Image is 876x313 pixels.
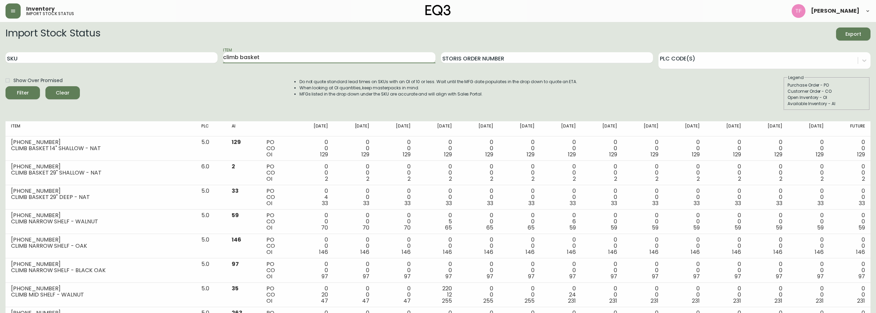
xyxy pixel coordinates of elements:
[694,199,700,207] span: 33
[422,286,452,304] div: 220 12
[692,297,700,305] span: 231
[499,121,540,136] th: [DATE]
[862,175,865,183] span: 2
[611,199,617,207] span: 33
[816,150,824,158] span: 129
[628,286,658,304] div: 0 0
[793,261,824,280] div: 0 0
[266,199,272,207] span: OI
[11,267,190,273] div: CLIMB NARROW SHELF - BLACK OAK
[196,258,226,283] td: 5.0
[581,121,623,136] th: [DATE]
[339,188,369,206] div: 0 0
[793,237,824,255] div: 0 0
[569,272,576,280] span: 97
[422,261,452,280] div: 0 0
[732,248,741,256] span: 146
[266,237,287,255] div: PO CO
[835,237,865,255] div: 0 0
[711,164,741,182] div: 0 0
[266,188,287,206] div: PO CO
[793,188,824,206] div: 0 0
[380,164,411,182] div: 0 0
[266,297,272,305] span: OI
[651,297,658,305] span: 231
[669,261,700,280] div: 0 0
[292,121,334,136] th: [DATE]
[445,224,452,232] span: 65
[232,187,239,195] span: 33
[11,292,190,298] div: CLIMB MID SHELF - WALNUT
[859,199,865,207] span: 33
[404,224,411,232] span: 70
[11,286,190,292] div: [PHONE_NUMBER]
[363,272,369,280] span: 97
[711,139,741,158] div: 0 0
[298,261,328,280] div: 0 0
[321,224,328,232] span: 70
[856,248,865,256] span: 146
[527,150,535,158] span: 129
[573,175,576,183] span: 2
[611,224,617,232] span: 59
[11,237,190,243] div: [PHONE_NUMBER]
[628,237,658,255] div: 0 0
[628,139,658,158] div: 0 0
[776,199,782,207] span: 33
[817,272,824,280] span: 97
[457,121,499,136] th: [DATE]
[817,199,824,207] span: 33
[11,219,190,225] div: CLIMB NARROW SHELF - WALNUT
[444,150,452,158] span: 129
[568,297,576,305] span: 231
[299,85,578,91] li: When looking at OI quantities, keep masterpacks in mind.
[11,261,190,267] div: [PHONE_NUMBER]
[711,237,741,255] div: 0 0
[669,164,700,182] div: 0 0
[422,188,452,206] div: 0 0
[817,224,824,232] span: 59
[652,199,658,207] span: 33
[526,248,535,256] span: 146
[587,188,617,206] div: 0 0
[299,91,578,97] li: MFGs listed in the drop down under the SKU are accurate and will align with Sales Portal.
[422,164,452,182] div: 0 0
[836,27,870,41] button: Export
[504,164,535,182] div: 0 0
[226,121,261,136] th: AI
[774,150,782,158] span: 129
[196,136,226,161] td: 5.0
[11,145,190,152] div: CLIMB BASKET 14" SHALLOW - NAT
[779,175,782,183] span: 2
[528,199,535,207] span: 33
[232,260,239,268] span: 97
[587,212,617,231] div: 0 0
[546,188,576,206] div: 0 0
[788,75,804,81] legend: Legend
[362,224,369,232] span: 70
[793,139,824,158] div: 0 0
[232,138,241,146] span: 129
[422,212,452,231] div: 0 5
[773,248,782,256] span: 146
[403,297,411,305] span: 47
[380,212,411,231] div: 0 0
[504,237,535,255] div: 0 0
[628,212,658,231] div: 0 0
[487,199,493,207] span: 33
[266,139,287,158] div: PO CO
[321,297,328,305] span: 47
[835,212,865,231] div: 0 0
[776,272,782,280] span: 97
[298,164,328,182] div: 0 0
[6,121,196,136] th: Item
[705,121,747,136] th: [DATE]
[232,211,239,219] span: 59
[752,237,782,255] div: 0 0
[380,139,411,158] div: 0 0
[196,210,226,234] td: 5.0
[45,86,80,99] button: Clear
[232,284,239,292] span: 35
[669,188,700,206] div: 0 0
[404,272,411,280] span: 97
